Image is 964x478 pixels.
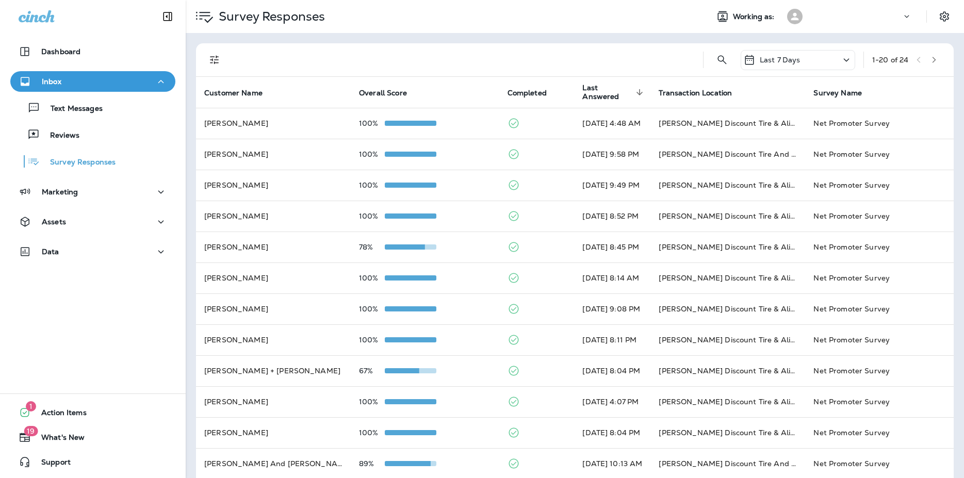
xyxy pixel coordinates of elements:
td: Net Promoter Survey [805,170,954,201]
td: [DATE] 4:48 AM [574,108,650,139]
td: [PERSON_NAME] Discount Tire & Alignment [GEOGRAPHIC_DATA] ([STREET_ADDRESS]) [650,324,805,355]
td: [DATE] 9:08 PM [574,293,650,324]
p: 100% [359,274,385,282]
td: [PERSON_NAME] [196,324,351,355]
p: Last 7 Days [760,56,800,64]
button: Filters [204,50,225,70]
td: [PERSON_NAME] Discount Tire And Alignment - [GEOGRAPHIC_DATA] ([STREET_ADDRESS]) [650,139,805,170]
span: Working as: [733,12,777,21]
td: [PERSON_NAME] Discount Tire & Alignment [PERSON_NAME] ([STREET_ADDRESS]) [650,232,805,262]
p: 100% [359,181,385,189]
td: [PERSON_NAME] [196,139,351,170]
td: [PERSON_NAME] Discount Tire & Alignment [GEOGRAPHIC_DATA] ([STREET_ADDRESS]) [650,262,805,293]
span: Completed [508,88,560,97]
td: [PERSON_NAME] [196,201,351,232]
span: Completed [508,89,547,97]
p: 100% [359,398,385,406]
td: Net Promoter Survey [805,201,954,232]
td: [DATE] 9:49 PM [574,170,650,201]
td: Net Promoter Survey [805,139,954,170]
td: [PERSON_NAME] [196,293,351,324]
span: Survey Name [813,88,875,97]
span: Customer Name [204,88,276,97]
td: [PERSON_NAME] [196,170,351,201]
p: 100% [359,119,385,127]
button: Assets [10,211,175,232]
p: Reviews [40,131,79,141]
button: Collapse Sidebar [153,6,182,27]
button: Settings [935,7,954,26]
button: 19What's New [10,427,175,448]
span: Overall Score [359,89,407,97]
span: Overall Score [359,88,420,97]
td: [PERSON_NAME] [196,386,351,417]
span: Customer Name [204,89,263,97]
td: [DATE] 8:14 AM [574,262,650,293]
span: Transaction Location [659,89,732,97]
p: Marketing [42,188,78,196]
p: Data [42,248,59,256]
td: [DATE] 8:11 PM [574,324,650,355]
p: 100% [359,305,385,313]
button: Dashboard [10,41,175,62]
button: Reviews [10,124,175,145]
td: Net Promoter Survey [805,324,954,355]
p: 67% [359,367,385,375]
span: 1 [26,401,36,411]
button: 1Action Items [10,402,175,423]
td: [PERSON_NAME] [196,417,351,448]
td: Net Promoter Survey [805,108,954,139]
td: [PERSON_NAME] [196,232,351,262]
p: 78% [359,243,385,251]
button: Search Survey Responses [712,50,732,70]
button: Survey Responses [10,151,175,172]
p: Survey Responses [215,9,325,24]
p: 100% [359,212,385,220]
td: [PERSON_NAME] [196,262,351,293]
p: Dashboard [41,47,80,56]
td: [PERSON_NAME] + [PERSON_NAME] [196,355,351,386]
td: Net Promoter Survey [805,293,954,324]
p: Survey Responses [40,158,116,168]
td: [DATE] 8:04 PM [574,355,650,386]
button: Marketing [10,182,175,202]
td: [PERSON_NAME] Discount Tire & Alignment- [GEOGRAPHIC_DATA] ([STREET_ADDRESS]) [650,108,805,139]
td: [PERSON_NAME] Discount Tire & Alignment - Damariscotta (5 [PERSON_NAME] Plz,) [650,170,805,201]
td: [DATE] 8:45 PM [574,232,650,262]
td: Net Promoter Survey [805,262,954,293]
button: Text Messages [10,97,175,119]
td: Net Promoter Survey [805,417,954,448]
p: Assets [42,218,66,226]
td: [PERSON_NAME] Discount Tire & Alignment- [GEOGRAPHIC_DATA] ([STREET_ADDRESS]) [650,417,805,448]
p: Inbox [42,77,61,86]
td: [DATE] 8:04 PM [574,417,650,448]
td: Net Promoter Survey [805,232,954,262]
span: Last Answered [582,84,633,101]
span: Survey Name [813,89,862,97]
td: [PERSON_NAME] Discount Tire & Alignment - Damariscotta (5 [PERSON_NAME] Plz,) [650,386,805,417]
td: [PERSON_NAME] [196,108,351,139]
button: Inbox [10,71,175,92]
td: [DATE] 4:07 PM [574,386,650,417]
td: Net Promoter Survey [805,355,954,386]
p: 100% [359,150,385,158]
p: 89% [359,459,385,468]
p: 100% [359,428,385,437]
span: Action Items [31,408,87,421]
button: Support [10,452,175,472]
span: Support [31,458,71,470]
td: [PERSON_NAME] Discount Tire & Alignment [GEOGRAPHIC_DATA] ([STREET_ADDRESS]) [650,293,805,324]
button: Data [10,241,175,262]
td: Net Promoter Survey [805,386,954,417]
span: What's New [31,433,85,446]
td: [DATE] 9:58 PM [574,139,650,170]
p: Text Messages [40,104,103,114]
td: [PERSON_NAME] Discount Tire & Alignment [GEOGRAPHIC_DATA] ([STREET_ADDRESS]) [650,201,805,232]
span: 19 [24,426,38,436]
p: 100% [359,336,385,344]
span: Last Answered [582,84,646,101]
td: [DATE] 8:52 PM [574,201,650,232]
td: [PERSON_NAME] Discount Tire & Alignment [PERSON_NAME] ([STREET_ADDRESS]) [650,355,805,386]
span: Transaction Location [659,88,745,97]
div: 1 - 20 of 24 [872,56,908,64]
